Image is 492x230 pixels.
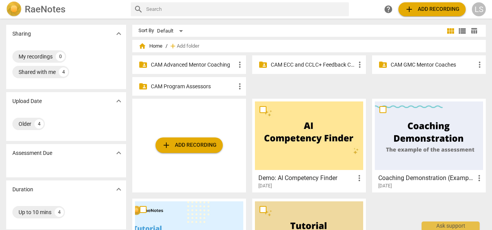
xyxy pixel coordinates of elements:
[114,29,123,38] span: expand_more
[475,173,484,183] span: more_vert
[151,61,235,69] p: CAM Advanced Mentor Coaching
[19,68,56,76] div: Shared with me
[384,5,393,14] span: help
[445,25,456,37] button: Tile view
[475,60,484,69] span: more_vert
[19,120,31,128] div: Older
[456,25,468,37] button: List view
[138,42,162,50] span: Home
[113,28,125,39] button: Show more
[138,42,146,50] span: home
[134,5,143,14] span: search
[468,25,480,37] button: Table view
[114,96,123,106] span: expand_more
[355,173,364,183] span: more_vert
[378,173,475,183] h3: Coaching Demonstration (Example)
[258,173,355,183] h3: Demo: AI Competency Finder
[12,30,31,38] p: Sharing
[138,82,148,91] span: folder_shared
[255,101,363,189] a: Demo: AI Competency Finder[DATE]
[398,2,466,16] button: Upload
[113,95,125,107] button: Show more
[235,60,244,69] span: more_vert
[166,43,167,49] span: /
[258,183,272,189] span: [DATE]
[169,42,177,50] span: add
[355,60,364,69] span: more_vert
[59,67,68,77] div: 4
[391,61,475,69] p: CAM GMC Mentor Coaches
[6,2,22,17] img: Logo
[146,3,346,15] input: Search
[405,5,414,14] span: add
[157,25,186,37] div: Default
[470,27,478,34] span: table_chart
[56,52,65,61] div: 0
[113,147,125,159] button: Show more
[12,97,42,105] p: Upload Date
[6,2,125,17] a: LogoRaeNotes
[375,101,483,189] a: Coaching Demonstration (Example)[DATE]
[19,208,51,216] div: Up to 10 mins
[151,82,235,91] p: CAM Program Assessors
[235,82,244,91] span: more_vert
[472,2,486,16] button: LS
[446,26,455,36] span: view_module
[381,2,395,16] a: Help
[378,60,388,69] span: folder_shared
[405,5,460,14] span: Add recording
[378,183,392,189] span: [DATE]
[138,60,148,69] span: folder_shared
[271,61,355,69] p: CAM ECC and CCLC+ Feedback Coaches
[12,185,33,194] p: Duration
[162,141,171,150] span: add
[34,119,44,129] div: 4
[114,148,123,158] span: expand_more
[55,208,64,217] div: 4
[113,184,125,195] button: Show more
[12,149,52,157] p: Assessment Due
[138,28,154,34] div: Sort By
[258,60,268,69] span: folder_shared
[19,53,53,60] div: My recordings
[162,141,217,150] span: Add recording
[422,221,480,230] div: Ask support
[25,4,65,15] h2: RaeNotes
[458,26,467,36] span: view_list
[114,185,123,194] span: expand_more
[155,137,223,153] button: Upload
[177,43,199,49] span: Add folder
